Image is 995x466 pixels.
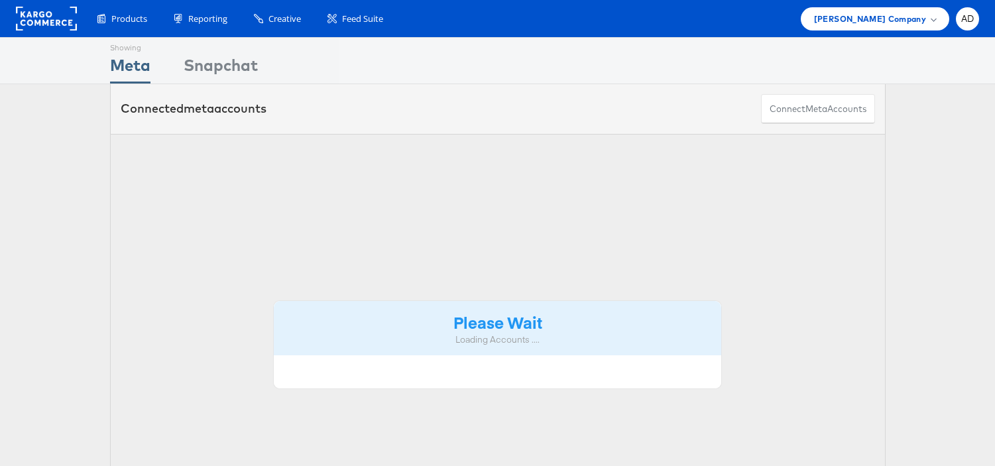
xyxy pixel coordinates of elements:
strong: Please Wait [453,311,542,333]
span: Creative [268,13,301,25]
div: Loading Accounts .... [284,333,712,346]
div: Snapchat [184,54,258,84]
div: Meta [110,54,150,84]
span: [PERSON_NAME] Company [814,12,926,26]
span: Products [111,13,147,25]
div: Showing [110,38,150,54]
span: meta [805,103,827,115]
button: ConnectmetaAccounts [761,94,875,124]
span: Feed Suite [342,13,383,25]
span: meta [184,101,214,116]
span: AD [961,15,974,23]
span: Reporting [188,13,227,25]
div: Connected accounts [121,100,266,117]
